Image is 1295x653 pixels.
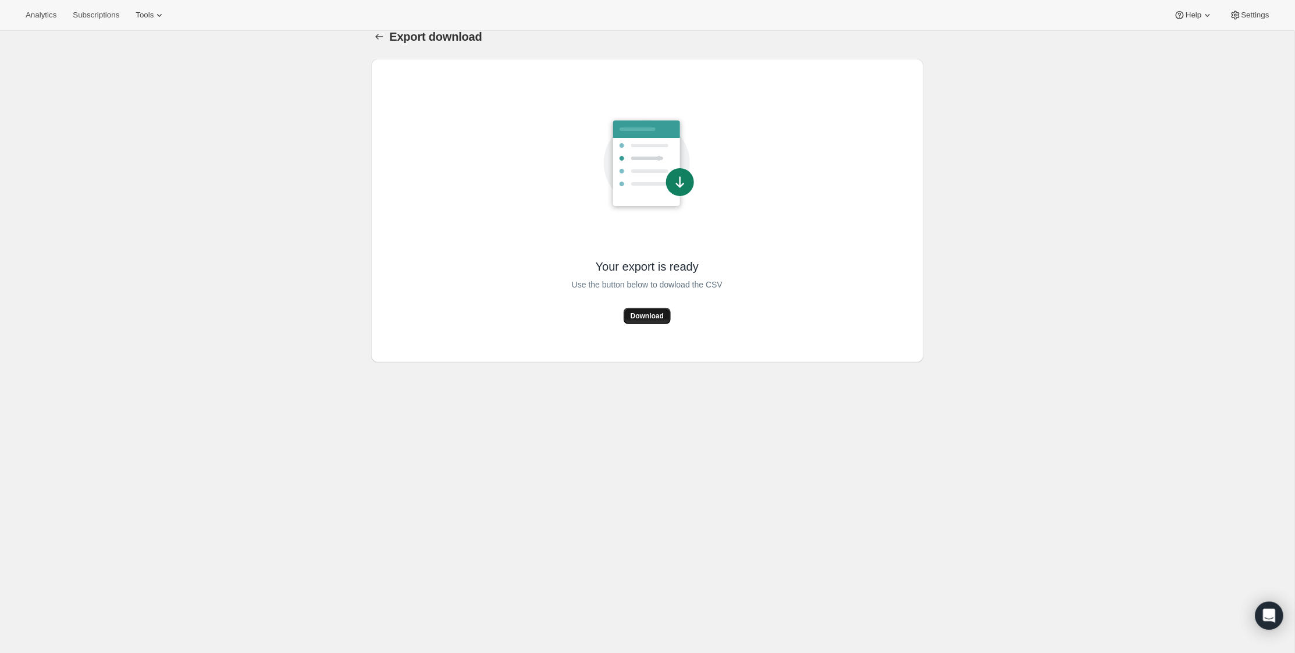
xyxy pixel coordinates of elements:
span: Download [631,311,664,321]
span: Analytics [26,10,56,20]
button: Download [624,308,671,324]
button: Settings [1223,7,1276,23]
button: Help [1167,7,1220,23]
span: Export download [390,30,482,43]
button: Analytics [19,7,63,23]
span: Subscriptions [73,10,119,20]
button: Tools [129,7,172,23]
span: Tools [136,10,154,20]
div: Open Intercom Messenger [1255,602,1283,630]
span: Use the button below to dowload the CSV [572,278,723,292]
span: Settings [1241,10,1269,20]
span: Help [1186,10,1201,20]
button: Export download [371,29,387,45]
button: Subscriptions [66,7,126,23]
span: Your export is ready [596,259,699,274]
